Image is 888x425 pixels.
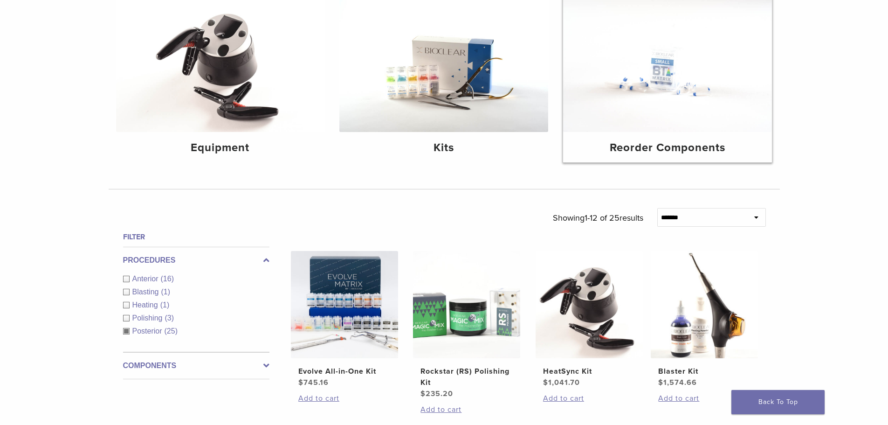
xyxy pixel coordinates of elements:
[650,251,759,388] a: Blaster KitBlaster Kit $1,574.66
[543,393,635,404] a: Add to cart: “HeatSync Kit”
[420,404,513,415] a: Add to cart: “Rockstar (RS) Polishing Kit”
[298,393,391,404] a: Add to cart: “Evolve All-in-One Kit”
[543,378,548,387] span: $
[347,139,541,156] h4: Kits
[536,251,643,358] img: HeatSync Kit
[290,251,399,388] a: Evolve All-in-One KitEvolve All-in-One Kit $745.16
[298,378,329,387] bdi: 745.16
[543,366,635,377] h2: HeatSync Kit
[413,251,521,399] a: Rockstar (RS) Polishing KitRockstar (RS) Polishing Kit $235.20
[658,378,663,387] span: $
[731,390,825,414] a: Back To Top
[291,251,398,358] img: Evolve All-in-One Kit
[123,360,269,371] label: Components
[658,378,697,387] bdi: 1,574.66
[132,275,161,283] span: Anterior
[298,378,303,387] span: $
[571,139,764,156] h4: Reorder Components
[420,389,426,398] span: $
[124,139,317,156] h4: Equipment
[123,231,269,243] h4: Filter
[420,389,453,398] bdi: 235.20
[161,275,174,283] span: (16)
[123,255,269,266] label: Procedures
[420,366,513,388] h2: Rockstar (RS) Polishing Kit
[651,251,758,358] img: Blaster Kit
[132,301,160,309] span: Heating
[543,378,580,387] bdi: 1,041.70
[298,366,391,377] h2: Evolve All-in-One Kit
[161,288,170,296] span: (1)
[658,393,750,404] a: Add to cart: “Blaster Kit”
[585,213,620,223] span: 1-12 of 25
[658,366,750,377] h2: Blaster Kit
[160,301,170,309] span: (1)
[132,314,165,322] span: Polishing
[165,314,174,322] span: (3)
[535,251,644,388] a: HeatSync KitHeatSync Kit $1,041.70
[132,327,165,335] span: Posterior
[553,208,643,228] p: Showing results
[413,251,520,358] img: Rockstar (RS) Polishing Kit
[132,288,161,296] span: Blasting
[165,327,178,335] span: (25)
